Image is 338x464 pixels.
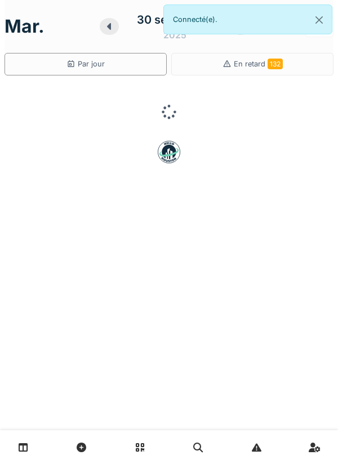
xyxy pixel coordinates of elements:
[158,141,180,163] img: badge-BVDL4wpA.svg
[234,60,283,68] span: En retard
[306,5,332,35] button: Close
[137,11,213,28] div: 30 septembre
[163,5,332,34] div: Connecté(e).
[5,16,45,37] h1: mar.
[268,59,283,69] span: 132
[163,28,186,42] div: 2025
[66,59,105,69] div: Par jour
